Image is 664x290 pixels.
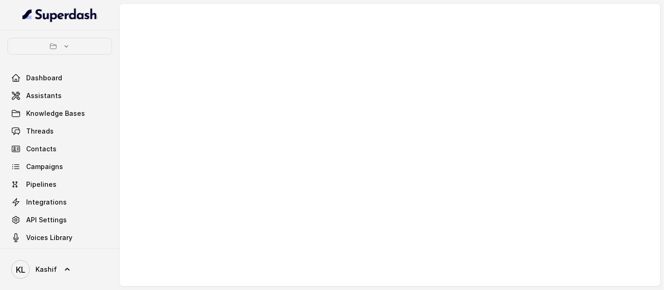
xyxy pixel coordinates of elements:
a: Pipelines [7,176,112,193]
a: Knowledge Bases [7,105,112,122]
a: Campaigns [7,158,112,175]
a: Contacts [7,141,112,157]
span: Threads [26,127,54,136]
span: Assistants [26,91,62,100]
span: Integrations [26,198,67,207]
text: KL [16,265,25,275]
span: API Settings [26,215,67,225]
a: Voices Library [7,229,112,246]
span: Kashif [35,265,57,274]
a: Assistants [7,87,112,104]
span: Dashboard [26,73,62,83]
a: Threads [7,123,112,140]
span: Voices Library [26,233,72,242]
span: Contacts [26,144,57,154]
a: Dashboard [7,70,112,86]
img: light.svg [22,7,98,22]
a: Integrations [7,194,112,211]
span: Knowledge Bases [26,109,85,118]
span: Campaigns [26,162,63,171]
span: Pipelines [26,180,57,189]
a: API Settings [7,212,112,228]
a: Kashif [7,256,112,283]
